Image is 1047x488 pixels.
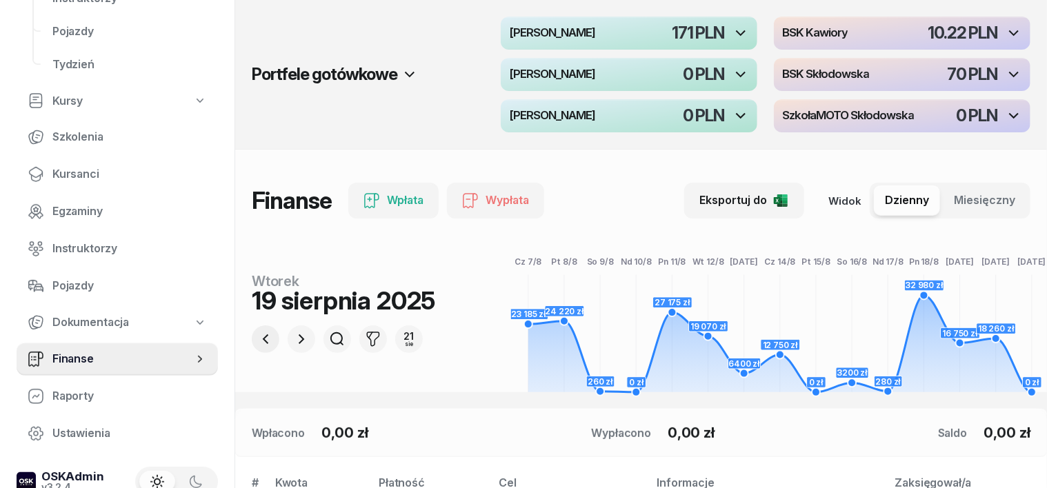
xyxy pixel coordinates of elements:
tspan: [DATE] [1018,256,1046,267]
tspan: Pn 18/8 [909,256,939,267]
span: Miesięczny [954,192,1015,210]
a: Kursy [17,85,218,117]
a: Dokumentacja [17,307,218,338]
tspan: Pt 15/8 [802,256,830,267]
div: Wpłacono [252,425,305,441]
tspan: [DATE] [982,256,1010,267]
tspan: So 9/8 [587,256,614,267]
tspan: So 16/8 [837,256,868,267]
button: [PERSON_NAME]0 PLN [501,58,757,91]
h4: SzkołaMOTO Skłodowska [782,110,914,122]
h2: Portfele gotówkowe [252,63,397,85]
a: Szkolenia [17,121,218,154]
a: Kursanci [17,158,218,191]
tspan: Wt 12/8 [692,256,724,267]
button: Eksportuj do [684,183,804,218]
div: Wypłacono [592,425,652,441]
span: Instruktorzy [52,240,207,258]
div: wtorek [252,274,435,288]
h4: BSK Kawiory [782,27,848,39]
tspan: [DATE] [730,256,759,267]
div: 10.22 PLN [928,25,997,41]
span: Egzaminy [52,203,207,221]
div: sie [404,341,415,347]
span: Pojazdy [52,277,207,295]
div: Eksportuj do [699,192,789,210]
h1: Finanse [252,188,332,213]
span: Pojazdy [52,23,207,41]
div: Wpłata [363,192,423,210]
span: Dokumentacja [52,314,129,332]
tspan: Cz 14/8 [765,256,796,267]
button: [PERSON_NAME]171 PLN [501,17,757,50]
a: Instruktorzy [17,232,218,265]
h4: BSK Skłodowska [782,68,869,81]
div: OSKAdmin [41,471,104,482]
div: 21 [404,332,415,341]
span: Ustawienia [52,425,207,443]
span: Finanse [52,350,193,368]
tspan: Cz 7/8 [515,256,542,267]
button: Dzienny [874,185,940,216]
button: [PERSON_NAME]0 PLN [501,99,757,132]
span: Tydzień [52,56,207,74]
button: BSK Skłodowska70 PLN [774,58,1030,91]
div: 0 PLN [956,108,997,124]
h4: [PERSON_NAME] [509,110,595,122]
a: Raporty [17,380,218,413]
span: Raporty [52,387,207,405]
span: Kursanci [52,165,207,183]
a: Pojazdy [17,270,218,303]
h4: [PERSON_NAME] [509,27,595,39]
div: 171 PLN [672,25,724,41]
tspan: Nd 17/8 [872,256,904,267]
span: Kursy [52,92,83,110]
a: Finanse [17,343,218,376]
tspan: [DATE] [946,256,975,267]
span: Szkolenia [52,128,207,146]
h4: [PERSON_NAME] [509,68,595,81]
tspan: Pt 8/8 [552,256,577,267]
div: 0 PLN [683,66,724,83]
button: Wypłata [447,183,544,218]
button: 21sie [395,325,423,353]
a: Tydzień [41,48,218,81]
button: Wpłata [348,183,439,218]
div: 19 sierpnia 2025 [252,288,435,313]
a: Egzaminy [17,195,218,228]
span: Dzienny [885,192,929,210]
a: Ustawienia [17,417,218,450]
button: BSK Kawiory10.22 PLN [774,17,1030,50]
a: Pojazdy [41,15,218,48]
tspan: Nd 10/8 [621,256,652,267]
div: 0 PLN [683,108,724,124]
div: Saldo [938,425,967,441]
button: SzkołaMOTO Skłodowska0 PLN [774,99,1030,132]
button: Miesięczny [943,185,1026,216]
div: 70 PLN [947,66,997,83]
div: Wypłata [462,192,529,210]
tspan: Pn 11/8 [659,256,686,267]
